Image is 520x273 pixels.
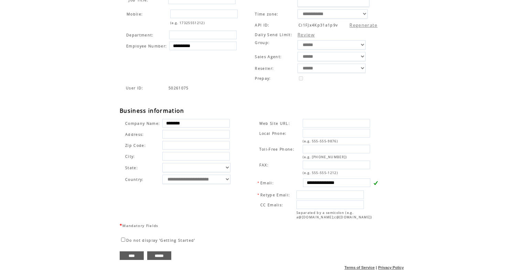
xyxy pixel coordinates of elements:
[303,171,338,175] span: (e.g. 555-555-1212)
[126,44,167,48] span: Employee Number:
[259,121,290,126] span: Web Site URL:
[260,181,274,185] span: Email:
[303,155,347,159] span: (e.g. [PHONE_NUMBER])
[169,86,189,90] span: Indicates the agent code for sign up page with sales agent or reseller tracking code
[255,54,282,59] span: Sales Agent:
[255,23,269,28] span: API ID:
[260,203,283,207] span: CC Emails:
[297,32,315,38] a: Review
[255,40,270,45] span: Group:
[122,223,158,228] span: Mandatory Fields
[299,23,338,28] span: Cl1FJx4Kp31a1p9v
[255,12,278,17] span: Time zone:
[127,12,143,17] span: Mobile:
[373,181,378,185] img: v.gif
[126,238,195,243] span: Do not display 'Getting Started'
[125,143,146,148] span: Zip Code:
[296,210,372,219] span: Separated by a semicolon (e.g. a@[DOMAIN_NAME];c@[DOMAIN_NAME])
[125,132,144,137] span: Address:
[255,76,271,81] span: Prepay:
[170,21,205,25] span: (e.g. 17325551212)
[303,139,338,143] span: (e.g. 555-555-9876)
[259,147,294,152] span: Toll-Free Phone:
[125,121,160,126] span: Company Name:
[120,107,184,114] span: Business information
[378,265,404,270] a: Privacy Policy
[259,163,269,167] span: FAX:
[255,32,292,37] span: Daily Send Limit:
[376,265,377,270] span: |
[259,131,287,136] span: Local Phone:
[125,154,135,159] span: City:
[255,66,274,71] span: Reseller:
[126,86,143,90] span: Indicates the agent code for sign up page with sales agent or reseller tracking code
[349,22,377,28] a: Regenerate
[125,177,144,182] span: Country:
[345,265,375,270] a: Terms of Service
[125,165,160,170] span: State:
[260,193,290,197] span: Retype Email:
[126,33,154,37] span: Department:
